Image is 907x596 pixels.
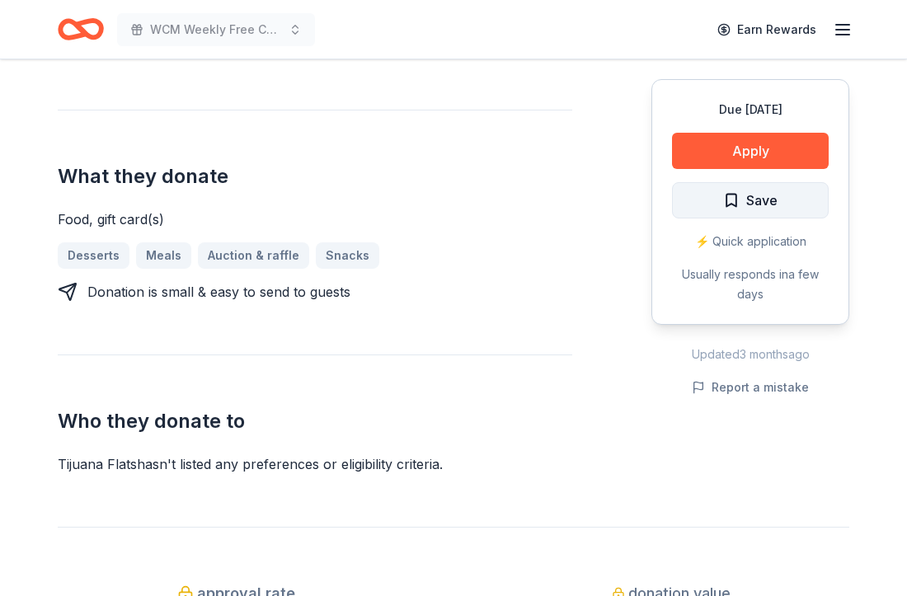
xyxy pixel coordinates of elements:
[58,242,129,269] a: Desserts
[651,345,849,364] div: Updated 3 months ago
[316,242,379,269] a: Snacks
[58,454,572,474] div: Tijuana Flats hasn ' t listed any preferences or eligibility criteria.
[672,133,829,169] button: Apply
[672,100,829,120] div: Due [DATE]
[150,20,282,40] span: WCM Weekly Free Community Bingo [GEOGRAPHIC_DATA] [US_STATE]
[746,190,778,211] span: Save
[117,13,315,46] button: WCM Weekly Free Community Bingo [GEOGRAPHIC_DATA] [US_STATE]
[87,282,350,302] div: Donation is small & easy to send to guests
[58,10,104,49] a: Home
[58,163,572,190] h2: What they donate
[58,408,572,434] h2: Who they donate to
[672,232,829,251] div: ⚡️ Quick application
[58,209,572,229] div: Food, gift card(s)
[692,378,809,397] button: Report a mistake
[707,15,826,45] a: Earn Rewards
[136,242,191,269] a: Meals
[198,242,309,269] a: Auction & raffle
[672,265,829,304] div: Usually responds in a few days
[672,182,829,218] button: Save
